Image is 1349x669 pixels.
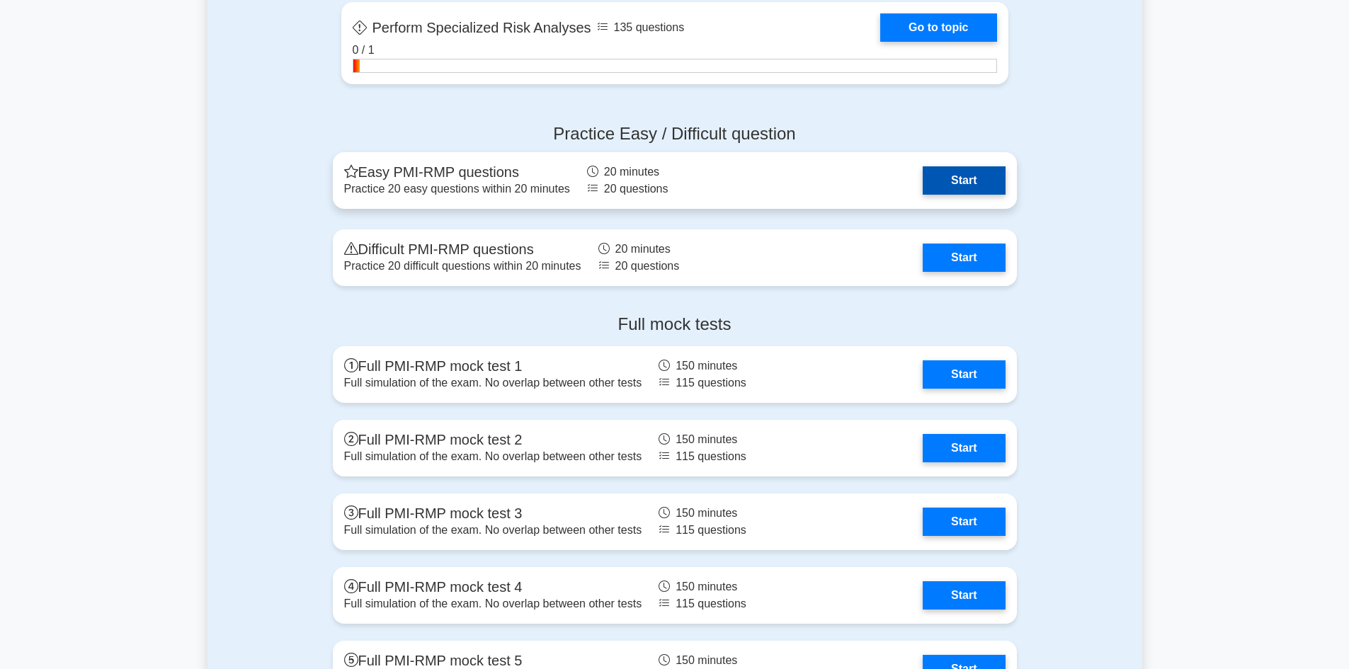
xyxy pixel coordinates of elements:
a: Start [923,581,1005,610]
a: Start [923,360,1005,389]
a: Start [923,244,1005,272]
h4: Full mock tests [333,314,1017,335]
a: Start [923,166,1005,195]
h4: Practice Easy / Difficult question [333,124,1017,144]
a: Start [923,434,1005,462]
a: Start [923,508,1005,536]
a: Go to topic [880,13,996,42]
